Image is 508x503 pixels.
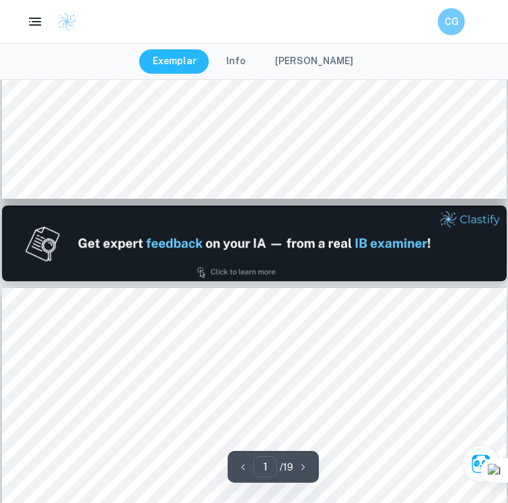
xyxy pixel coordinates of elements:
h6: CG [444,14,459,29]
button: CG [438,8,465,35]
img: Clastify logo [57,11,77,32]
img: Ad [2,206,507,281]
button: [PERSON_NAME] [261,49,367,74]
p: / 19 [280,460,293,475]
button: Ask Clai [462,445,500,483]
a: Clastify logo [49,11,77,32]
button: Exemplar [139,49,210,74]
button: Info [213,49,259,74]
